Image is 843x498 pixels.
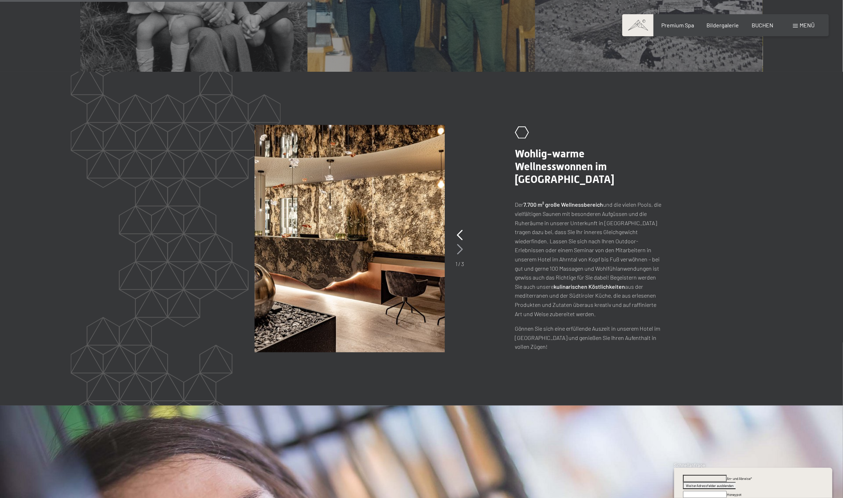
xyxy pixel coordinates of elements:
span: Adressfelder ausblenden [697,483,733,488]
p: Der und die vielen Pools, die vielfältigen Saunen mit besonderen Aufgüssen und die Ruheräume in u... [515,200,664,318]
button: WeiterAdressfelder ausblenden [683,482,736,489]
p: Gönnen Sie sich eine erfüllende Auszeit in unserem Hotel im [GEOGRAPHIC_DATA] und genießen Sie Ih... [515,324,664,351]
span: Weiter [686,483,697,488]
strong: kulinarischen Köstlichkeiten [554,283,625,290]
span: / [459,260,461,267]
img: Unser Hotel im Ahrntal, Urlaubsrefugium für Wellnessfans und Aktive [255,125,445,352]
span: An- und Abreise* [727,476,752,481]
label: Honeypot [727,492,742,497]
span: Wohlig-warme Wellnesswonnen im [GEOGRAPHIC_DATA] [515,147,614,185]
a: BUCHEN [752,22,773,28]
strong: 7.700 m² große Wellnessbereich [523,201,603,208]
span: Menü [800,22,815,28]
span: 3 [461,260,464,267]
span: 1 [456,260,458,267]
a: Premium Spa [661,22,694,28]
a: Bildergalerie [707,22,739,28]
span: Schnellanfrage [674,462,705,468]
